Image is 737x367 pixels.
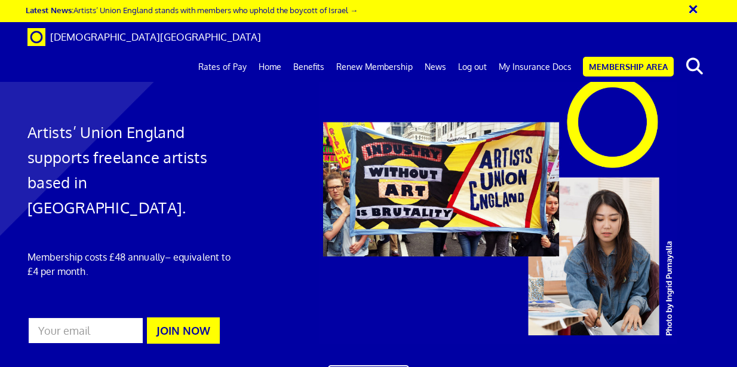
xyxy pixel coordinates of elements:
button: search [676,54,713,79]
a: Log out [452,52,493,82]
a: Rates of Pay [192,52,253,82]
a: My Insurance Docs [493,52,578,82]
a: Brand [DEMOGRAPHIC_DATA][GEOGRAPHIC_DATA] [19,22,270,52]
p: Membership costs £48 annually – equivalent to £4 per month. [27,250,243,279]
button: JOIN NOW [147,317,220,344]
strong: Latest News: [26,5,73,15]
input: Your email [27,317,144,344]
h1: Artists’ Union England supports freelance artists based in [GEOGRAPHIC_DATA]. [27,120,243,220]
a: Benefits [287,52,330,82]
a: Home [253,52,287,82]
a: Latest News:Artists’ Union England stands with members who uphold the boycott of Israel → [26,5,358,15]
span: [DEMOGRAPHIC_DATA][GEOGRAPHIC_DATA] [50,30,261,43]
a: News [419,52,452,82]
a: Membership Area [583,57,674,77]
a: Renew Membership [330,52,419,82]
